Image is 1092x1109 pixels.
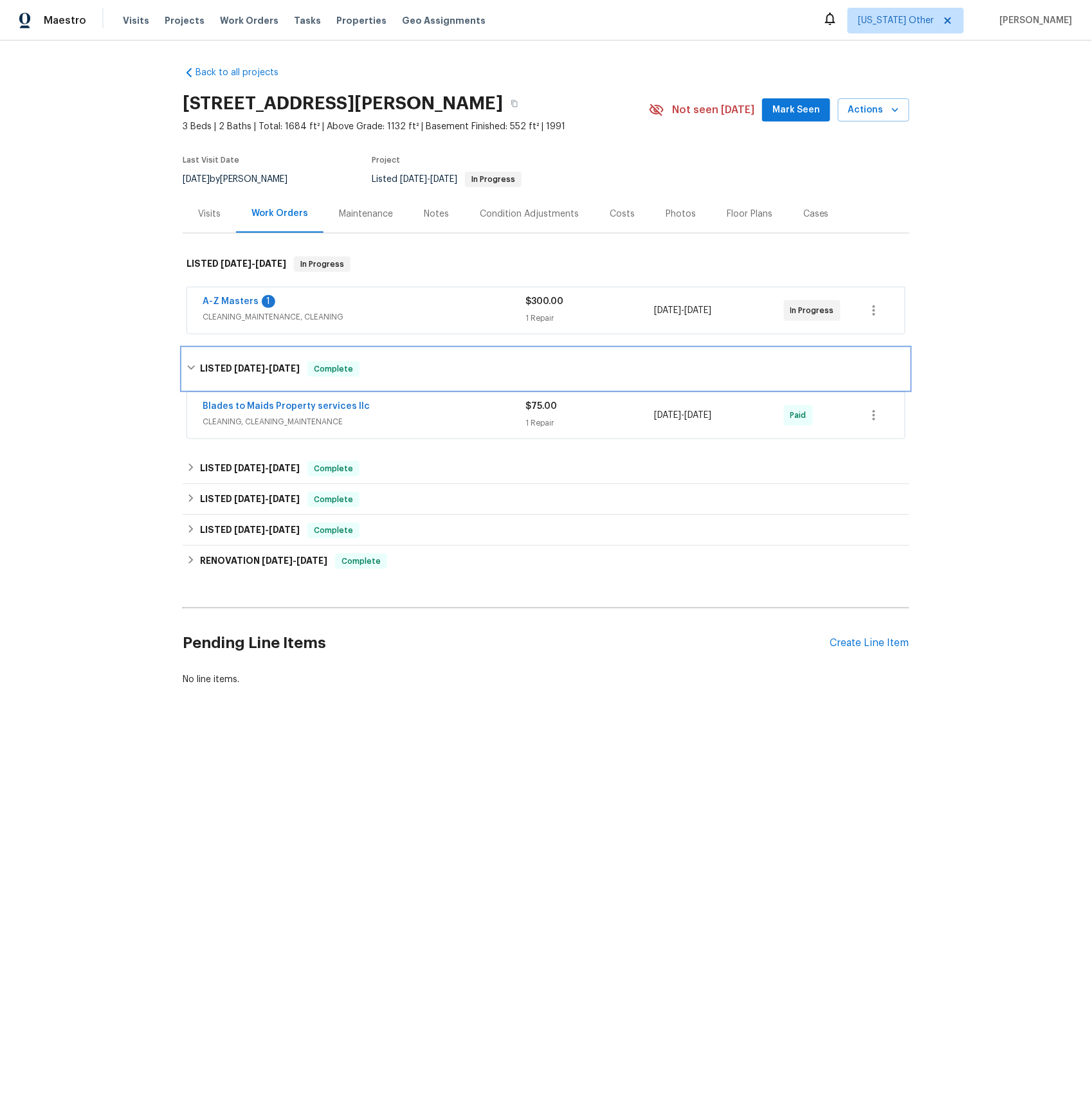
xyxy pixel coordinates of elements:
[200,523,300,538] h6: LISTED
[525,297,563,306] span: $300.00
[255,259,286,268] span: [DATE]
[203,297,259,306] a: A-Z Masters
[372,156,400,164] span: Project
[655,409,712,422] span: -
[234,494,300,503] span: -
[183,175,210,184] span: [DATE]
[269,525,300,534] span: [DATE]
[203,402,370,411] a: Blades to Maids Property services llc
[803,208,829,221] div: Cases
[294,16,321,25] span: Tasks
[402,14,486,27] span: Geo Assignments
[200,492,300,507] h6: LISTED
[269,464,300,473] span: [DATE]
[400,175,427,184] span: [DATE]
[309,493,358,506] span: Complete
[430,175,457,184] span: [DATE]
[525,417,655,429] div: 1 Repair
[309,524,358,537] span: Complete
[309,462,358,475] span: Complete
[220,14,278,27] span: Work Orders
[234,464,300,473] span: -
[830,637,909,649] div: Create Line Item
[790,409,812,422] span: Paid
[262,295,275,308] div: 1
[234,494,265,503] span: [DATE]
[685,411,712,420] span: [DATE]
[187,257,286,272] h6: LISTED
[848,102,899,118] span: Actions
[480,208,579,221] div: Condition Adjustments
[336,14,387,27] span: Properties
[727,208,772,221] div: Floor Plans
[655,411,682,420] span: [DATE]
[466,176,520,183] span: In Progress
[400,175,457,184] span: -
[183,244,909,285] div: LISTED [DATE]-[DATE]In Progress
[655,306,682,315] span: [DATE]
[183,156,239,164] span: Last Visit Date
[424,208,449,221] div: Notes
[262,556,293,565] span: [DATE]
[183,172,303,187] div: by [PERSON_NAME]
[44,14,86,27] span: Maestro
[762,98,830,122] button: Mark Seen
[183,673,909,686] div: No line items.
[183,97,503,110] h2: [STREET_ADDRESS][PERSON_NAME]
[221,259,251,268] span: [DATE]
[183,120,649,133] span: 3 Beds | 2 Baths | Total: 1684 ft² | Above Grade: 1132 ft² | Basement Finished: 552 ft² | 1991
[183,484,909,515] div: LISTED [DATE]-[DATE]Complete
[339,208,393,221] div: Maintenance
[685,306,712,315] span: [DATE]
[269,494,300,503] span: [DATE]
[183,453,909,484] div: LISTED [DATE]-[DATE]Complete
[183,348,909,390] div: LISTED [DATE]-[DATE]Complete
[234,364,265,373] span: [DATE]
[790,304,839,317] span: In Progress
[336,555,386,568] span: Complete
[234,464,265,473] span: [DATE]
[183,613,830,673] h2: Pending Line Items
[372,175,522,184] span: Listed
[666,208,696,221] div: Photos
[183,66,306,79] a: Back to all projects
[203,415,525,428] span: CLEANING, CLEANING_MAINTENANCE
[165,14,205,27] span: Projects
[200,461,300,476] h6: LISTED
[221,259,286,268] span: -
[234,364,300,373] span: -
[200,361,300,377] h6: LISTED
[503,92,526,115] button: Copy Address
[203,311,525,323] span: CLEANING_MAINTENANCE, CLEANING
[262,556,327,565] span: -
[296,556,327,565] span: [DATE]
[859,14,934,27] span: [US_STATE] Other
[234,525,300,534] span: -
[672,104,754,116] span: Not seen [DATE]
[198,208,221,221] div: Visits
[610,208,635,221] div: Costs
[183,515,909,546] div: LISTED [DATE]-[DATE]Complete
[200,554,327,569] h6: RENOVATION
[525,402,557,411] span: $75.00
[309,363,358,375] span: Complete
[251,207,308,220] div: Work Orders
[183,546,909,577] div: RENOVATION [DATE]-[DATE]Complete
[295,258,349,271] span: In Progress
[123,14,149,27] span: Visits
[838,98,909,122] button: Actions
[995,14,1073,27] span: [PERSON_NAME]
[234,525,265,534] span: [DATE]
[772,102,820,118] span: Mark Seen
[655,304,712,317] span: -
[525,312,655,325] div: 1 Repair
[269,364,300,373] span: [DATE]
